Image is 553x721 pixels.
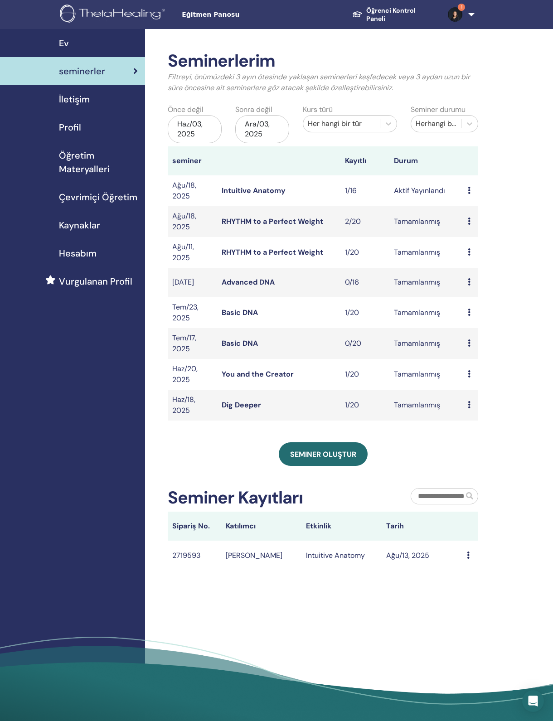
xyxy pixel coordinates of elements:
[221,541,301,570] td: [PERSON_NAME]
[168,115,222,143] div: Haz/03, 2025
[382,541,462,570] td: Ağu/13, 2025
[168,488,303,508] h2: Seminer Kayıtları
[168,104,204,115] label: Önce değil
[458,4,465,11] span: 1
[389,359,463,390] td: Tamamlanmış
[168,146,217,175] th: seminer
[290,450,356,459] span: Seminer oluştur
[340,206,390,237] td: 2/20
[303,104,333,115] label: Kurs türü
[222,369,294,379] a: You and the Creator
[168,328,217,359] td: Tem/17, 2025
[389,146,463,175] th: Durum
[182,10,318,19] span: Eğitmen Panosu
[222,186,286,195] a: Intuitive Anatomy
[340,268,390,297] td: 0/16
[345,2,441,27] a: Öğrenci Kontrol Paneli
[222,400,261,410] a: Dig Deeper
[522,690,544,712] div: Open Intercom Messenger
[222,217,323,226] a: RHYTHM to a Perfect Weight
[168,175,217,206] td: Ağu/18, 2025
[168,297,217,328] td: Tem/23, 2025
[168,72,478,93] p: Filtreyi, önümüzdeki 3 ayın ötesinde yaklaşan seminerleri keşfedecek veya 3 aydan uzun bir süre ö...
[340,237,390,268] td: 1/20
[235,115,289,143] div: Ara/03, 2025
[279,442,368,466] a: Seminer oluştur
[168,237,217,268] td: Ağu/11, 2025
[168,359,217,390] td: Haz/20, 2025
[416,118,456,129] div: Herhangi bir durum
[340,175,390,206] td: 1/16
[168,512,221,541] th: Sipariş No.
[59,190,137,204] span: Çevrimiçi Öğretim
[301,541,382,570] td: Intuitive Anatomy
[389,297,463,328] td: Tamamlanmış
[352,10,363,18] img: graduation-cap-white.svg
[448,7,462,22] img: default.jpg
[222,247,323,257] a: RHYTHM to a Perfect Weight
[168,541,221,570] td: 2719593
[389,328,463,359] td: Tamamlanmış
[168,268,217,297] td: [DATE]
[59,149,138,176] span: Öğretim Materyalleri
[340,146,390,175] th: Kayıtlı
[168,51,478,72] h2: Seminerlerim
[411,104,466,115] label: Seminer durumu
[59,64,105,78] span: seminerler
[389,390,463,421] td: Tamamlanmış
[340,328,390,359] td: 0/20
[59,247,97,260] span: Hesabım
[382,512,462,541] th: Tarih
[340,297,390,328] td: 1/20
[235,104,272,115] label: Sonra değil
[59,218,100,232] span: Kaynaklar
[222,339,258,348] a: Basic DNA
[389,175,463,206] td: Aktif Yayınlandı
[340,359,390,390] td: 1/20
[168,390,217,421] td: Haz/18, 2025
[59,92,90,106] span: İletişim
[308,118,375,129] div: Her hangi bir tür
[221,512,301,541] th: Katılımcı
[389,206,463,237] td: Tamamlanmış
[389,268,463,297] td: Tamamlanmış
[59,275,132,288] span: Vurgulanan Profil
[389,237,463,268] td: Tamamlanmış
[59,36,69,50] span: Ev
[222,308,258,317] a: Basic DNA
[340,390,390,421] td: 1/20
[59,121,81,134] span: Profil
[168,206,217,237] td: Ağu/18, 2025
[222,277,275,287] a: Advanced DNA
[60,5,168,25] img: logo.png
[301,512,382,541] th: Etkinlik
